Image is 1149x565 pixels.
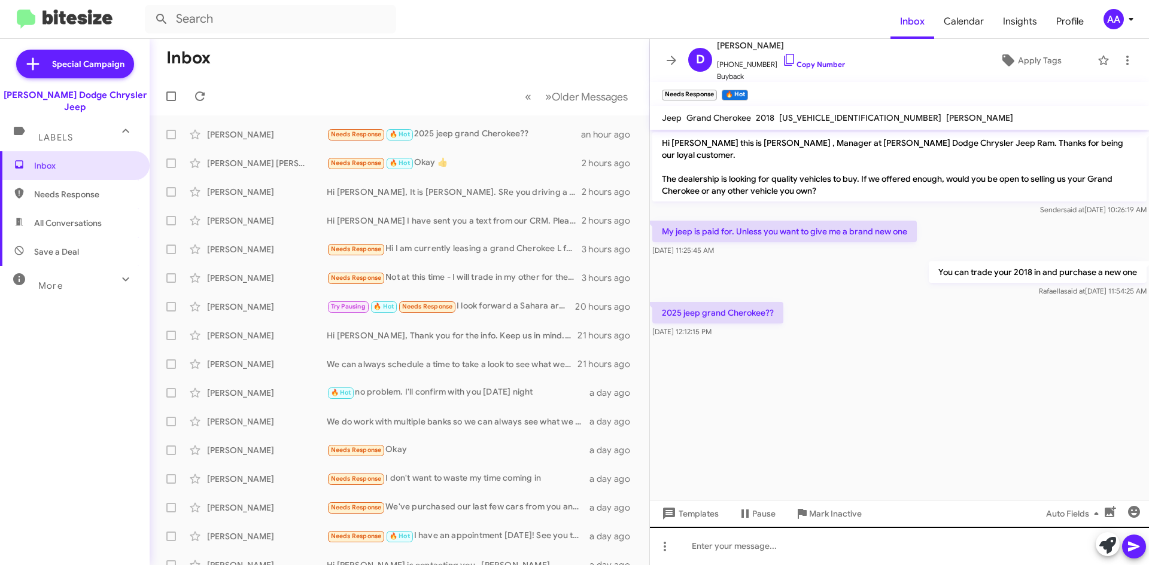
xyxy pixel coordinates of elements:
[34,217,102,229] span: All Conversations
[717,53,845,71] span: [PHONE_NUMBER]
[552,90,628,103] span: Older Messages
[946,112,1013,123] span: [PERSON_NAME]
[1040,205,1147,214] span: Sender [DATE] 10:26:19 AM
[752,503,776,524] span: Pause
[582,186,640,198] div: 2 hours ago
[207,416,327,427] div: [PERSON_NAME]
[1064,286,1085,295] span: said at
[1063,205,1084,214] span: said at
[207,215,327,227] div: [PERSON_NAME]
[890,4,934,39] a: Inbox
[327,215,582,227] div: Hi [PERSON_NAME] I have sent you a text from our CRM. Please read and text back Thank you [PERSON...
[327,329,577,341] div: Hi [PERSON_NAME], Thank you for the info. Keep us in mind.. nie;[DOMAIN_NAME]....Hope to see you ...
[589,502,640,514] div: a day ago
[327,242,582,256] div: Hi I am currently leasing a grand Cherokee L from [PERSON_NAME] jeep dodge
[1039,286,1147,295] span: Rafaella [DATE] 11:54:25 AM
[934,4,993,39] a: Calendar
[402,303,453,310] span: Needs Response
[166,48,211,68] h1: Inbox
[38,132,73,143] span: Labels
[582,243,640,255] div: 3 hours ago
[390,130,410,138] span: 🔥 Hot
[581,129,640,141] div: an hour ago
[696,50,705,69] span: D
[327,271,582,285] div: Not at this time - I will trade in my other for the new one I discussed with [PERSON_NAME]
[331,245,382,253] span: Needs Response
[207,329,327,341] div: [PERSON_NAME]
[577,358,640,370] div: 21 hours ago
[207,157,327,169] div: [PERSON_NAME] [PERSON_NAME]
[525,89,531,104] span: «
[327,156,582,170] div: Okay 👍
[652,327,712,336] span: [DATE] 12:12:15 PM
[331,159,382,167] span: Needs Response
[34,188,136,200] span: Needs Response
[518,84,635,109] nav: Page navigation example
[1047,4,1093,39] a: Profile
[717,71,845,83] span: Buyback
[589,473,640,485] div: a day ago
[662,112,682,123] span: Jeep
[327,358,577,370] div: We can always schedule a time to take a look to see what we can do for you. Let me know if you wo...
[207,272,327,284] div: [PERSON_NAME]
[327,127,581,141] div: 2025 jeep grand Cherokee??
[331,503,382,511] span: Needs Response
[34,160,136,172] span: Inbox
[373,303,394,310] span: 🔥 Hot
[779,112,941,123] span: [US_VEHICLE_IDENTIFICATION_NUMBER]
[1018,50,1062,71] span: Apply Tags
[575,301,640,313] div: 20 hours ago
[207,502,327,514] div: [PERSON_NAME]
[728,503,785,524] button: Pause
[331,389,351,396] span: 🔥 Hot
[1104,9,1124,29] div: AA
[809,503,862,524] span: Mark Inactive
[38,280,63,291] span: More
[207,129,327,141] div: [PERSON_NAME]
[659,503,719,524] span: Templates
[518,84,539,109] button: Previous
[331,532,382,540] span: Needs Response
[331,130,382,138] span: Needs Response
[652,302,783,323] p: 2025 jeep grand Cherokee??
[1036,503,1113,524] button: Auto Fields
[327,443,589,457] div: Okay
[331,475,382,482] span: Needs Response
[331,303,366,310] span: Try Pausing
[1046,503,1104,524] span: Auto Fields
[650,503,728,524] button: Templates
[993,4,1047,39] a: Insights
[722,90,747,100] small: 🔥 Hot
[331,446,382,454] span: Needs Response
[929,261,1147,283] p: You can trade your 2018 in and purchase a new one
[717,38,845,53] span: [PERSON_NAME]
[589,530,640,542] div: a day ago
[545,89,552,104] span: »
[652,246,714,255] span: [DATE] 11:25:45 AM
[327,386,589,399] div: no problem. I'll confirm with you [DATE] night
[582,272,640,284] div: 3 hours ago
[207,387,327,399] div: [PERSON_NAME]
[390,159,410,167] span: 🔥 Hot
[589,387,640,399] div: a day ago
[327,472,589,485] div: I don't want to waste my time coming in
[327,186,582,198] div: Hi [PERSON_NAME], It is [PERSON_NAME]. SRe you driving a 2017 Grand Cherokee?
[207,444,327,456] div: [PERSON_NAME]
[207,530,327,542] div: [PERSON_NAME]
[207,358,327,370] div: [PERSON_NAME]
[582,215,640,227] div: 2 hours ago
[207,473,327,485] div: [PERSON_NAME]
[785,503,871,524] button: Mark Inactive
[969,50,1092,71] button: Apply Tags
[652,221,917,242] p: My jeep is paid for. Unless you want to give me a brand new one
[16,50,134,78] a: Special Campaign
[1093,9,1136,29] button: AA
[582,157,640,169] div: 2 hours ago
[538,84,635,109] button: Next
[327,416,589,427] div: We do work with multiple banks so we can always see what we can do for you when you come in. Did ...
[52,58,124,70] span: Special Campaign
